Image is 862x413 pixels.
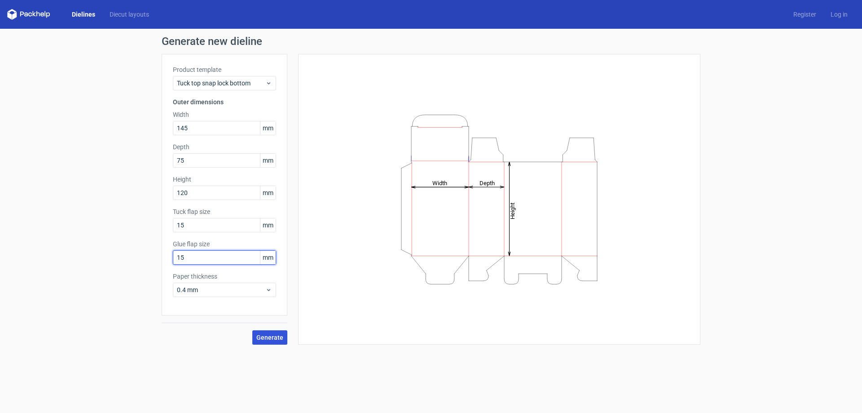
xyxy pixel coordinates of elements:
[260,186,276,200] span: mm
[786,10,823,19] a: Register
[102,10,156,19] a: Diecut layouts
[65,10,102,19] a: Dielines
[823,10,855,19] a: Log in
[260,218,276,232] span: mm
[252,330,287,345] button: Generate
[173,98,276,107] h3: Outer dimensions
[256,334,283,341] span: Generate
[509,202,516,219] tspan: Height
[173,240,276,249] label: Glue flap size
[162,36,700,47] h1: Generate new dieline
[432,179,447,186] tspan: Width
[173,207,276,216] label: Tuck flap size
[479,179,495,186] tspan: Depth
[173,175,276,184] label: Height
[173,142,276,151] label: Depth
[177,285,265,294] span: 0.4 mm
[173,272,276,281] label: Paper thickness
[173,65,276,74] label: Product template
[260,251,276,264] span: mm
[173,110,276,119] label: Width
[177,79,265,88] span: Tuck top snap lock bottom
[260,121,276,135] span: mm
[260,154,276,167] span: mm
